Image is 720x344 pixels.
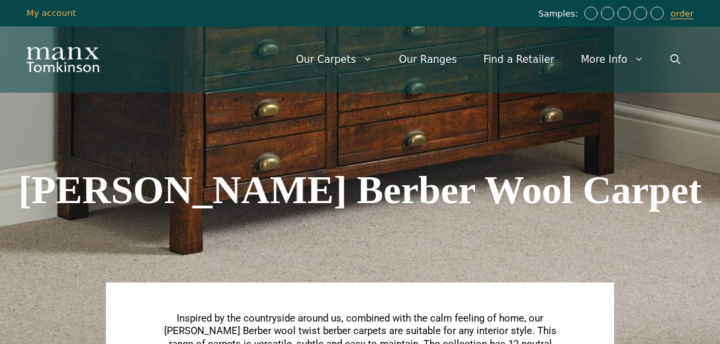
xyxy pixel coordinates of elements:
[470,40,567,79] a: Find a Retailer
[26,47,99,72] img: Manx Tomkinson
[283,40,386,79] a: Our Carpets
[386,40,471,79] a: Our Ranges
[26,8,76,18] a: My account
[538,9,581,20] span: Samples:
[283,40,694,79] nav: Primary
[568,40,657,79] a: More Info
[7,170,713,210] h1: [PERSON_NAME] Berber Wool Carpet
[657,40,694,79] a: Open Search Bar
[670,9,694,19] a: order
